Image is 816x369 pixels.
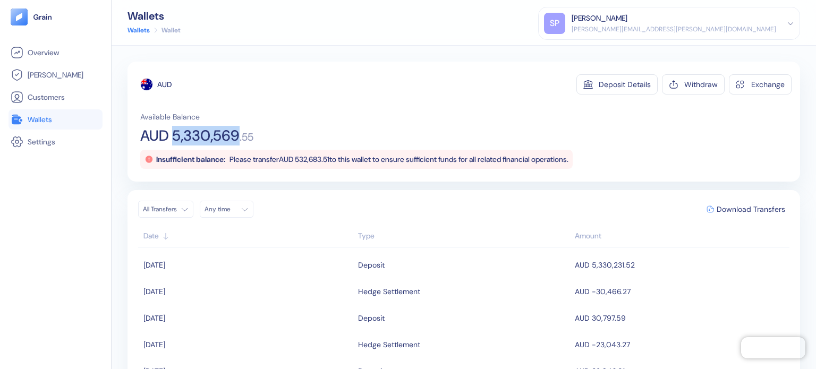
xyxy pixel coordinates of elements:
a: Wallets [127,25,150,35]
div: Hedge Settlement [358,336,420,354]
div: Sort ascending [143,230,353,242]
span: . 55 [240,132,253,142]
div: Hedge Settlement [358,282,420,301]
a: Wallets [11,113,100,126]
span: Download Transfers [717,205,785,213]
div: Sort ascending [358,230,570,242]
button: Exchange [729,74,792,95]
span: Wallets [28,114,52,125]
button: Any time [200,201,253,218]
a: [PERSON_NAME] [11,68,100,81]
div: AUD [157,79,172,90]
div: Deposit Details [599,81,651,88]
img: logo [33,13,53,21]
td: [DATE] [138,278,355,305]
span: Insufficient balance: [156,155,225,164]
div: Any time [205,205,236,213]
a: Overview [11,46,100,59]
td: AUD 5,330,231.52 [572,252,789,278]
span: Customers [28,92,65,102]
div: Deposit [358,256,385,274]
td: AUD -30,466.27 [572,278,789,305]
button: Deposit Details [576,74,658,95]
div: [PERSON_NAME] [572,13,627,24]
span: Available Balance [140,111,200,122]
a: Customers [11,91,100,104]
div: SP [544,13,565,34]
a: Settings [11,135,100,148]
img: logo-tablet-V2.svg [11,8,28,25]
div: Withdraw [684,81,718,88]
button: Withdraw [662,74,725,95]
td: AUD -23,043.27 [572,331,789,358]
span: Please transfer AUD 532,683.51 to this wallet to ensure sufficient funds for all related financia... [229,155,568,164]
td: [DATE] [138,331,355,358]
span: AUD 5,330,569 [140,128,240,143]
div: Deposit [358,309,385,327]
div: [PERSON_NAME][EMAIL_ADDRESS][PERSON_NAME][DOMAIN_NAME] [572,24,776,34]
button: Download Transfers [702,201,789,217]
div: Sort descending [575,230,784,242]
span: [PERSON_NAME] [28,70,83,80]
td: AUD 30,797.59 [572,305,789,331]
span: Overview [28,47,59,58]
td: [DATE] [138,305,355,331]
span: Settings [28,136,55,147]
div: Exchange [751,81,785,88]
div: Wallets [127,11,181,21]
iframe: Chatra live chat [741,337,805,358]
td: [DATE] [138,252,355,278]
